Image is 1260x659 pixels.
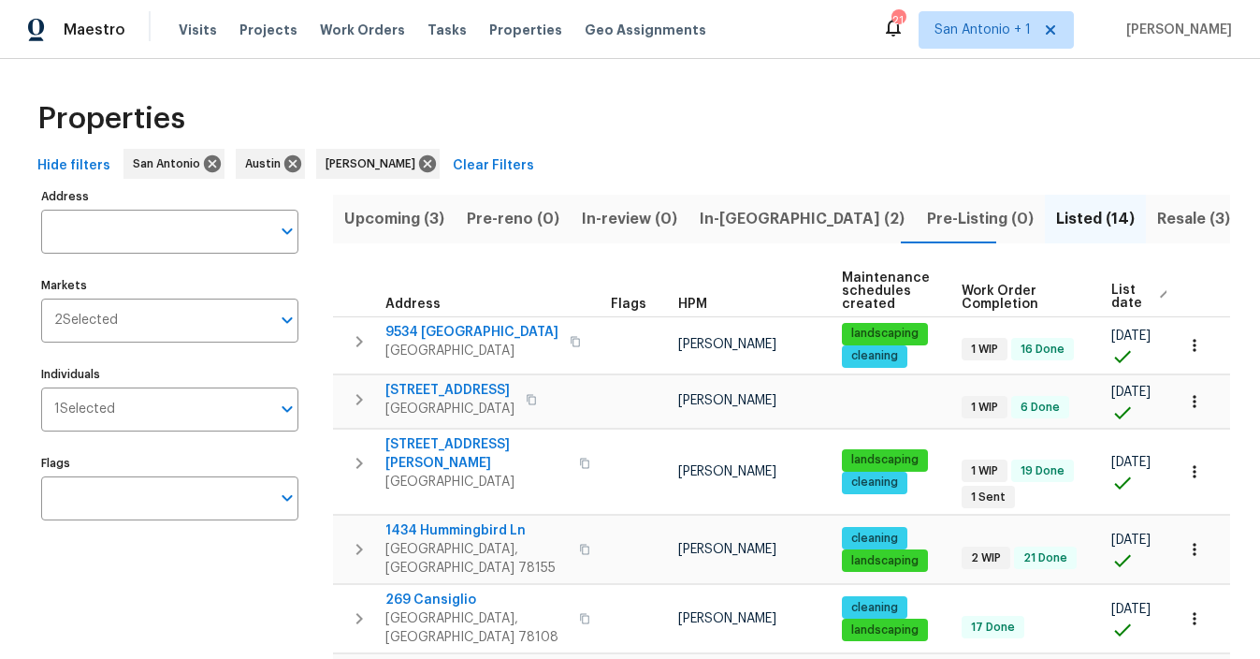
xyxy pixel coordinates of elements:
[963,400,1006,416] span: 1 WIP
[700,206,905,232] span: In-[GEOGRAPHIC_DATA] (2)
[891,11,905,30] div: 21
[385,342,558,360] span: [GEOGRAPHIC_DATA]
[963,342,1006,358] span: 1 WIP
[1111,603,1151,616] span: [DATE]
[385,400,514,418] span: [GEOGRAPHIC_DATA]
[326,154,423,173] span: [PERSON_NAME]
[844,475,905,491] span: cleaning
[64,21,125,39] span: Maestro
[1111,456,1151,469] span: [DATE]
[1013,342,1072,358] span: 16 Done
[844,622,926,638] span: landscaping
[1157,206,1230,232] span: Resale (3)
[678,338,776,351] span: [PERSON_NAME]
[962,285,1079,311] span: Work Order Completion
[1013,400,1067,416] span: 6 Done
[1111,329,1151,343] span: [DATE]
[54,313,118,329] span: 2 Selected
[844,553,926,569] span: landscaping
[274,396,300,422] button: Open
[844,600,905,616] span: cleaning
[1111,284,1142,310] span: List date
[1013,463,1072,479] span: 19 Done
[385,540,568,578] span: [GEOGRAPHIC_DATA], [GEOGRAPHIC_DATA] 78155
[963,490,1013,505] span: 1 Sent
[385,473,568,491] span: [GEOGRAPHIC_DATA]
[1119,21,1232,39] span: [PERSON_NAME]
[320,21,405,39] span: Work Orders
[842,271,930,311] span: Maintenance schedules created
[30,149,118,183] button: Hide filters
[678,465,776,478] span: [PERSON_NAME]
[385,435,568,473] span: [STREET_ADDRESS][PERSON_NAME]
[678,298,707,311] span: HPM
[133,154,208,173] span: San Antonio
[445,149,542,183] button: Clear Filters
[1111,386,1151,399] span: [DATE]
[611,298,646,311] span: Flags
[844,326,926,342] span: landscaping
[245,154,288,173] span: Austin
[1056,206,1135,232] span: Listed (14)
[453,154,534,178] span: Clear Filters
[179,21,217,39] span: Visits
[344,206,444,232] span: Upcoming (3)
[385,323,558,342] span: 9534 [GEOGRAPHIC_DATA]
[427,23,467,37] span: Tasks
[41,369,298,380] label: Individuals
[678,612,776,625] span: [PERSON_NAME]
[385,591,568,609] span: 269 Cansiglio
[1111,534,1151,547] span: [DATE]
[1016,550,1075,566] span: 21 Done
[582,206,677,232] span: In-review (0)
[236,149,305,179] div: Austin
[239,21,297,39] span: Projects
[467,206,559,232] span: Pre-reno (0)
[927,206,1034,232] span: Pre-Listing (0)
[41,458,298,469] label: Flags
[41,280,298,291] label: Markets
[963,620,1022,636] span: 17 Done
[385,298,441,311] span: Address
[37,110,185,128] span: Properties
[678,543,776,556] span: [PERSON_NAME]
[123,149,224,179] div: San Antonio
[274,218,300,244] button: Open
[316,149,440,179] div: [PERSON_NAME]
[585,21,706,39] span: Geo Assignments
[274,307,300,333] button: Open
[41,191,298,202] label: Address
[274,485,300,511] button: Open
[678,394,776,407] span: [PERSON_NAME]
[963,550,1008,566] span: 2 WIP
[385,381,514,400] span: [STREET_ADDRESS]
[963,463,1006,479] span: 1 WIP
[489,21,562,39] span: Properties
[54,402,115,417] span: 1 Selected
[385,521,568,540] span: 1434 Hummingbird Ln
[844,531,905,547] span: cleaning
[844,452,926,468] span: landscaping
[385,609,568,647] span: [GEOGRAPHIC_DATA], [GEOGRAPHIC_DATA] 78108
[37,154,110,178] span: Hide filters
[934,21,1031,39] span: San Antonio + 1
[844,348,905,364] span: cleaning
